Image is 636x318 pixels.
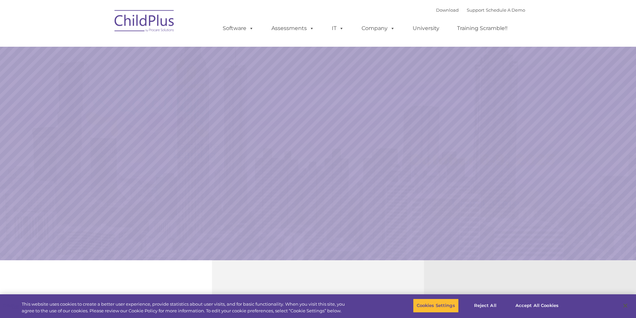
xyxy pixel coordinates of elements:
button: Cookies Settings [413,299,459,313]
a: Software [216,22,260,35]
a: Learn More [432,190,538,218]
a: Company [355,22,402,35]
a: University [406,22,446,35]
a: Support [467,7,484,13]
a: Training Scramble!! [450,22,514,35]
button: Accept All Cookies [512,299,562,313]
a: Assessments [265,22,321,35]
button: Reject All [464,299,506,313]
a: Schedule A Demo [486,7,525,13]
img: ChildPlus by Procare Solutions [111,5,178,39]
button: Close [618,298,633,313]
a: IT [325,22,351,35]
div: This website uses cookies to create a better user experience, provide statistics about user visit... [22,301,350,314]
a: Download [436,7,459,13]
font: | [436,7,525,13]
